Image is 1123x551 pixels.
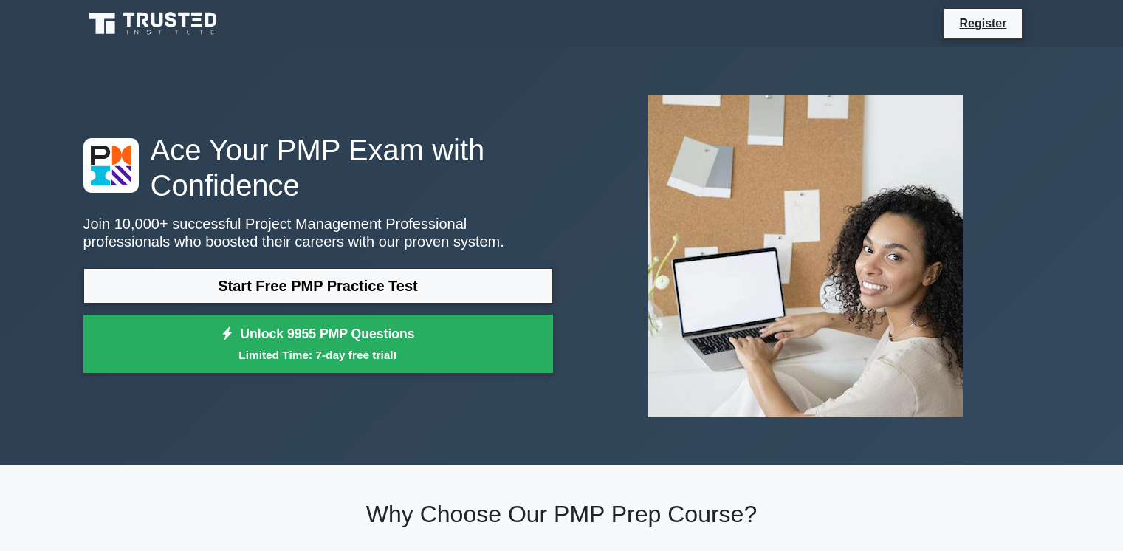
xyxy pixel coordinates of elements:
[83,500,1040,528] h2: Why Choose Our PMP Prep Course?
[83,215,553,250] p: Join 10,000+ successful Project Management Professional professionals who boosted their careers w...
[83,315,553,374] a: Unlock 9955 PMP QuestionsLimited Time: 7-day free trial!
[83,268,553,304] a: Start Free PMP Practice Test
[950,14,1015,32] a: Register
[83,132,553,203] h1: Ace Your PMP Exam with Confidence
[102,346,535,363] small: Limited Time: 7-day free trial!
